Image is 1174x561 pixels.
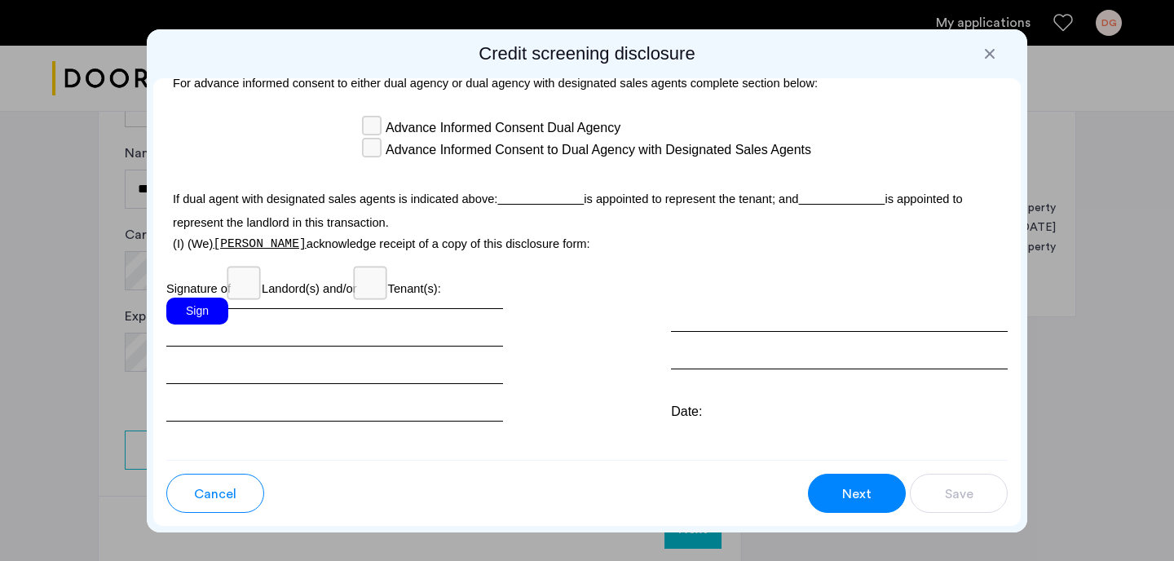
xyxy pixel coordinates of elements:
[166,235,1008,253] p: (I) (We) acknowledge receipt of a copy of this disclosure form:
[910,474,1008,513] button: button
[842,484,872,504] span: Next
[166,474,264,513] button: button
[166,179,1008,235] p: If dual agent with designated sales agents is indicated above: is appointed to represent the tena...
[386,140,811,160] span: Advance Informed Consent to Dual Agency with Designated Sales Agents
[945,484,973,504] span: Save
[213,237,306,250] span: [PERSON_NAME]
[166,61,1008,100] p: For advance informed consent to either dual agency or dual agency with designated sales agents co...
[153,42,1021,65] h2: Credit screening disclosure
[386,118,620,138] span: Advance Informed Consent Dual Agency
[194,484,236,504] span: Cancel
[808,474,906,513] button: button
[671,402,1008,422] div: Date:
[166,298,228,325] div: Sign
[166,271,1008,298] p: Signature of Landord(s) and/or Tenant(s):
